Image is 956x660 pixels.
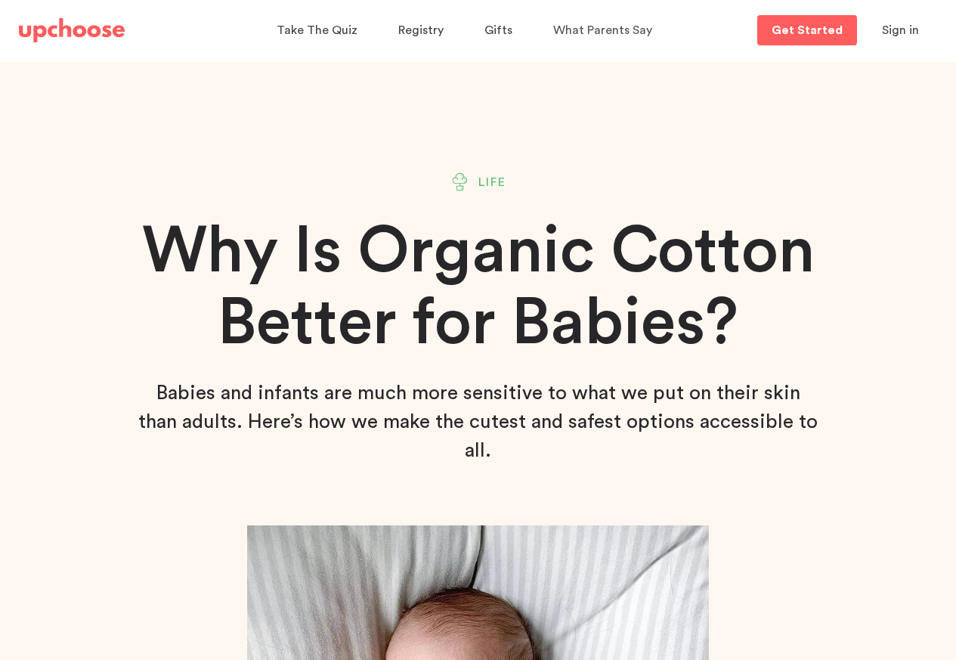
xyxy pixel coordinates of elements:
p: Babies and infants are much more sensitive to what we put on their skin than adults. Here’s how w... [138,379,818,465]
img: Plant [450,172,469,191]
span: Take The Quiz [277,24,357,36]
a: Gifts [484,16,517,45]
span: Registry [398,24,444,36]
h1: Why Is Organic Cotton Better for Babies? [81,215,876,359]
a: Registry [398,16,448,45]
a: Take The Quiz [277,16,362,45]
span: Sign in [882,24,919,36]
a: Get Started [757,15,857,45]
span: What Parents Say [553,24,652,36]
a: UpChoose [19,15,125,46]
a: What Parents Say [553,16,657,45]
p: Get Started [772,24,843,36]
span: Gifts [484,24,512,36]
span: Life [478,173,506,191]
img: UpChoose [19,18,125,42]
button: Sign in [863,15,938,45]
